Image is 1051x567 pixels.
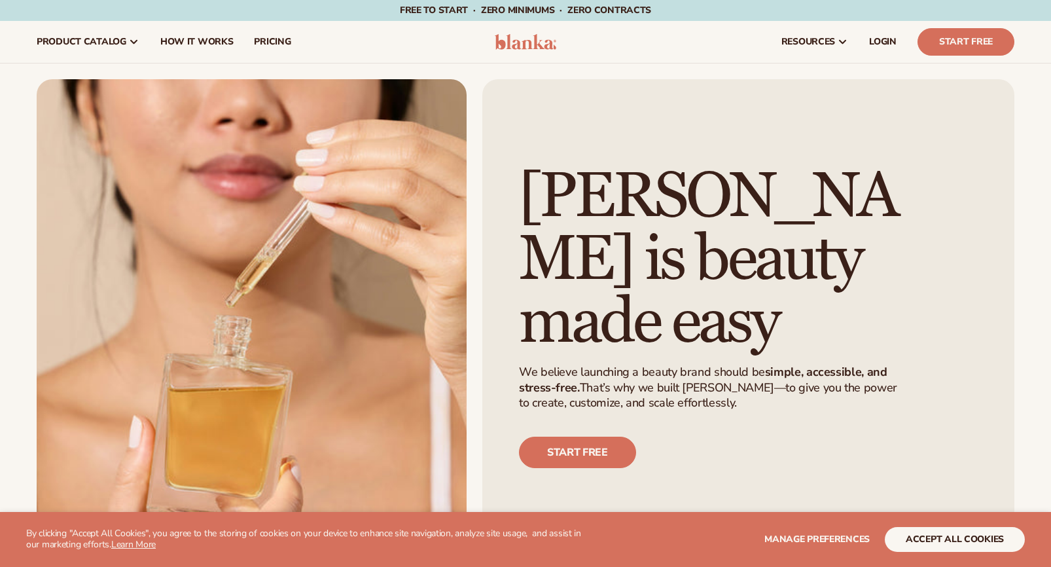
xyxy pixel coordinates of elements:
strong: simple, accessible, and stress-free. [519,364,887,395]
span: Free to start · ZERO minimums · ZERO contracts [400,4,651,16]
p: We believe launching a beauty brand should be That’s why we built [PERSON_NAME]—to give you the p... [519,365,909,411]
a: resources [771,21,859,63]
span: product catalog [37,37,126,47]
img: logo [495,34,557,50]
a: How It Works [150,21,244,63]
span: Manage preferences [764,533,870,545]
p: By clicking "Accept All Cookies", you agree to the storing of cookies on your device to enhance s... [26,528,596,551]
a: Learn More [111,538,156,551]
img: Female smiling with serum bottle. [37,79,467,555]
span: resources [781,37,835,47]
button: accept all cookies [885,527,1025,552]
a: product catalog [26,21,150,63]
span: How It Works [160,37,234,47]
span: LOGIN [869,37,897,47]
span: pricing [254,37,291,47]
h1: [PERSON_NAME] is beauty made easy [519,166,917,354]
a: Start free [519,437,636,468]
a: Start Free [917,28,1014,56]
button: Manage preferences [764,527,870,552]
a: LOGIN [859,21,907,63]
a: pricing [243,21,301,63]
